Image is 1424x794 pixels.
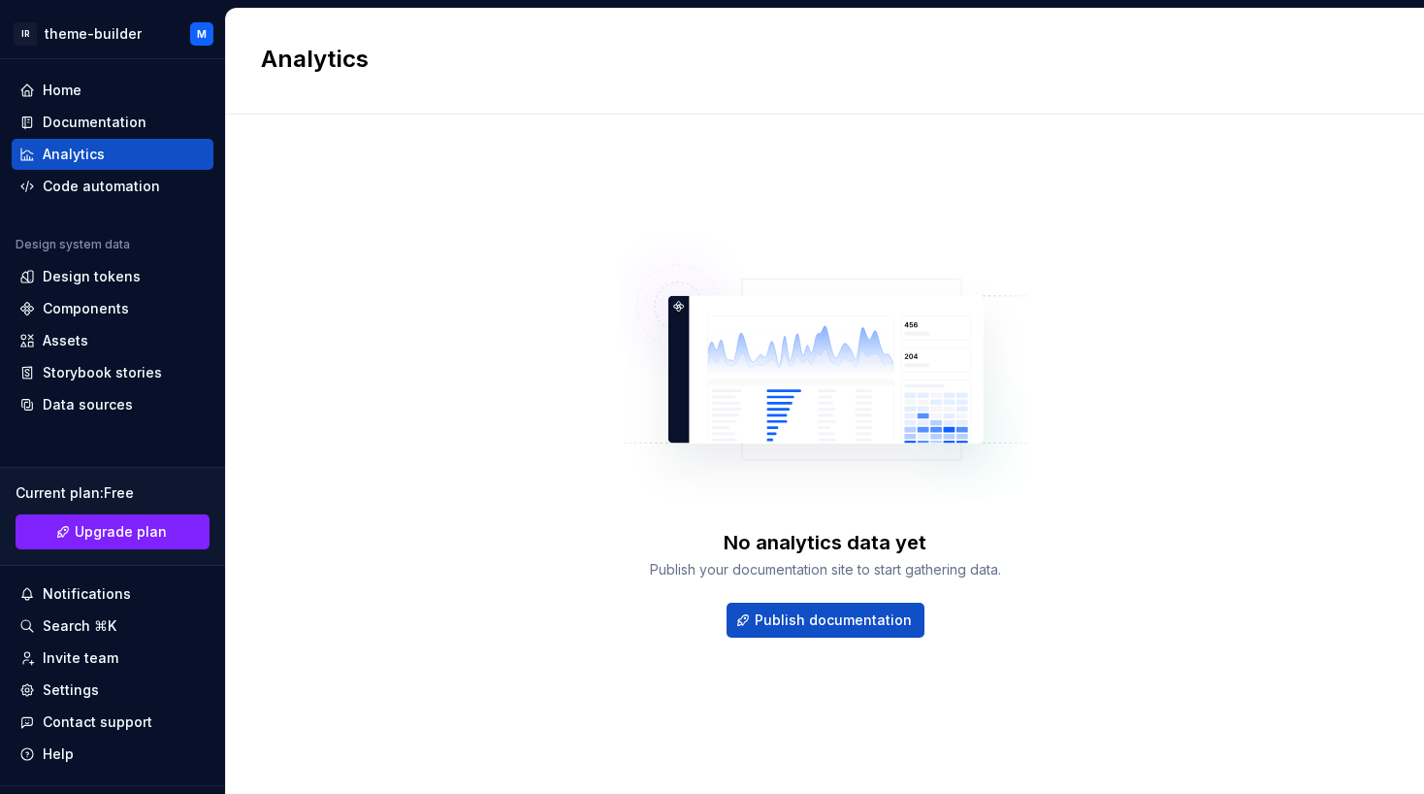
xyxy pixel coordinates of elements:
a: Design tokens [12,261,213,292]
div: M [197,26,207,42]
button: Help [12,739,213,770]
div: Help [43,744,74,764]
div: No analytics data yet [724,529,926,556]
h2: Analytics [261,44,1366,75]
div: Invite team [43,648,118,668]
div: Assets [43,331,88,350]
div: Publish your documentation site to start gathering data. [650,560,1001,579]
a: Documentation [12,107,213,138]
button: IRtheme-builderM [4,13,221,54]
div: Design tokens [43,267,141,286]
div: Documentation [43,113,146,132]
span: Publish documentation [755,611,912,630]
div: Analytics [43,145,105,164]
button: Contact support [12,707,213,738]
span: Upgrade plan [75,522,167,542]
div: theme-builder [45,24,142,44]
a: Storybook stories [12,357,213,388]
a: Analytics [12,139,213,170]
div: Components [43,299,129,318]
a: Assets [12,325,213,356]
a: Settings [12,675,213,706]
a: Home [12,75,213,106]
div: Design system data [16,237,130,252]
a: Data sources [12,389,213,420]
button: Publish documentation [727,603,924,638]
div: Current plan : Free [16,483,210,503]
button: Search ⌘K [12,611,213,642]
div: Data sources [43,395,133,414]
a: Components [12,293,213,324]
a: Invite team [12,643,213,674]
div: Storybook stories [43,363,162,382]
div: Search ⌘K [43,616,116,636]
div: Home [43,81,81,100]
div: Code automation [43,177,160,196]
button: Notifications [12,579,213,610]
div: IR [14,22,37,46]
div: Notifications [43,584,131,604]
div: Contact support [43,712,152,732]
button: Upgrade plan [16,514,210,549]
a: Code automation [12,171,213,202]
div: Settings [43,680,99,700]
